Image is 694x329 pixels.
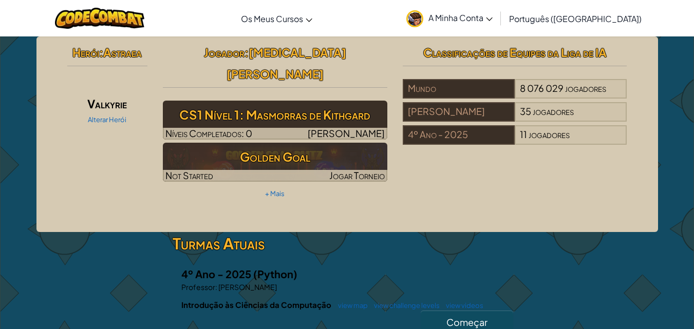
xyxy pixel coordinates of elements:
span: : [245,45,249,60]
a: view challenge levels [369,301,440,309]
span: [PERSON_NAME] [308,127,385,139]
div: 4º Ano - 2025 [403,125,515,145]
span: Not Started [165,169,213,181]
img: CS1 Nível 1: Masmorras de Kithgard [163,101,387,140]
span: [MEDICAL_DATA][PERSON_NAME] [227,45,346,81]
span: Valkyrie [87,143,127,158]
h3: Turmas Atuais [173,232,522,255]
a: Golden GoalNot StartedJogar Torneio [163,143,387,182]
img: CodeCombat logo [55,8,145,29]
span: : [215,282,217,292]
a: view map [333,301,368,309]
span: Níveis Completados: 0 [165,127,252,139]
span: Introdução às Ciências da Computação [181,300,333,309]
span: 11 [520,128,527,140]
span: : [99,45,103,60]
span: (Python) [253,267,297,280]
a: [PERSON_NAME]35jogadores [403,112,627,124]
a: Português ([GEOGRAPHIC_DATA]) [504,5,647,32]
h3: Golden Goal [163,145,387,168]
span: Classificações de Equipes da Liga de IA [423,45,607,60]
span: Jogador [204,45,245,60]
a: A Minha Conta [401,2,498,34]
span: Português ([GEOGRAPHIC_DATA]) [509,13,642,24]
img: ValkyriePose.png [79,79,132,141]
a: + Mais [265,189,285,198]
span: jogadores [533,105,574,117]
a: Jogar Próximo Nível [163,101,387,140]
a: 4º Ano - 202511jogadores [403,135,627,147]
span: 8 076 029 [520,82,564,94]
span: Herói [72,45,99,60]
img: Golden Goal [163,143,387,182]
span: 4º Ano - 2025 [181,267,253,280]
img: avatar [406,10,423,27]
span: 35 [520,105,531,117]
span: jogadores [529,128,570,140]
span: [PERSON_NAME] [217,282,277,292]
a: view videos [441,301,483,309]
span: Começar [446,316,487,328]
span: Professor [181,282,215,292]
span: Jogar Torneio [329,169,385,181]
div: Mundo [403,79,515,99]
span: Astraea [103,45,142,60]
a: Mundo8 076 029jogadores [403,89,627,101]
span: jogadores [565,82,606,94]
a: Alterar Herói [88,162,126,170]
a: Os Meus Cursos [236,5,317,32]
div: [PERSON_NAME] [403,102,515,122]
span: Os Meus Cursos [241,13,303,24]
span: A Minha Conta [428,12,493,23]
h3: CS1 Nível 1: Masmorras de Kithgard [163,103,387,126]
